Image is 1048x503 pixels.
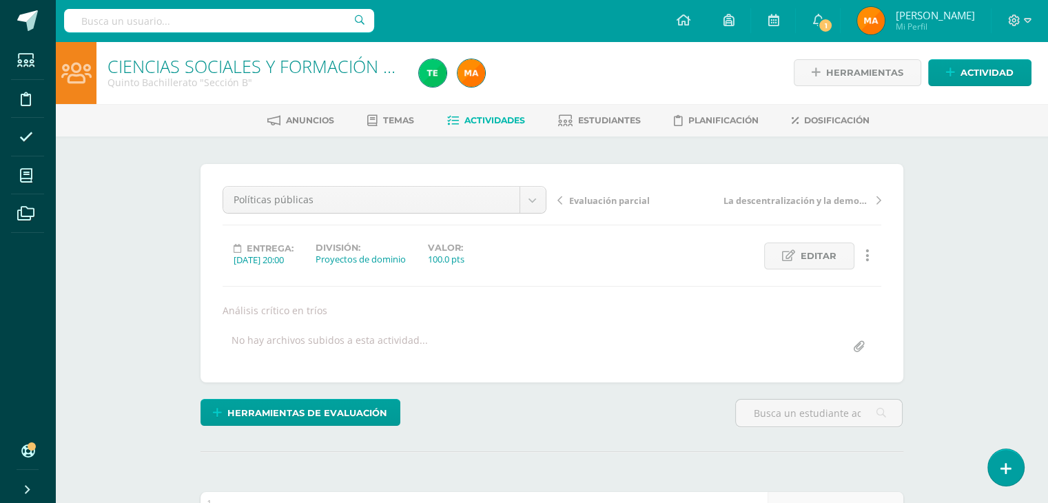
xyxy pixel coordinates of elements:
[64,9,374,32] input: Busca un usuario...
[267,110,334,132] a: Anuncios
[578,115,641,125] span: Estudiantes
[688,115,759,125] span: Planificación
[107,57,402,76] h1: CIENCIAS SOCIALES Y FORMACIÓN CIUDADANA 5
[736,400,902,427] input: Busca un estudiante aquí...
[801,243,836,269] span: Editar
[232,333,428,360] div: No hay archivos subidos a esta actividad...
[419,59,446,87] img: 3c85d5e85190064ea4a700d8bf0f77a9.png
[234,187,509,213] span: Políticas públicas
[286,115,334,125] span: Anuncios
[367,110,414,132] a: Temas
[447,110,525,132] a: Actividades
[464,115,525,125] span: Actividades
[201,399,400,426] a: Herramientas de evaluación
[826,60,903,85] span: Herramientas
[674,110,759,132] a: Planificación
[428,243,464,253] label: Valor:
[794,59,921,86] a: Herramientas
[792,110,870,132] a: Dosificación
[557,193,719,207] a: Evaluación parcial
[857,7,885,34] img: 5d98c8432932463505bd6846e15a9a15.png
[227,400,387,426] span: Herramientas de evaluación
[428,253,464,265] div: 100.0 pts
[107,76,402,89] div: Quinto Bachillerato 'Sección B'
[247,243,294,254] span: Entrega:
[458,59,485,87] img: 5d98c8432932463505bd6846e15a9a15.png
[316,243,406,253] label: División:
[223,187,546,213] a: Políticas públicas
[316,253,406,265] div: Proyectos de dominio
[804,115,870,125] span: Dosificación
[895,8,974,22] span: [PERSON_NAME]
[383,115,414,125] span: Temas
[895,21,974,32] span: Mi Perfil
[960,60,1014,85] span: Actividad
[558,110,641,132] a: Estudiantes
[569,194,650,207] span: Evaluación parcial
[723,194,870,207] span: La descentralización y la democracia
[107,54,493,78] a: CIENCIAS SOCIALES Y FORMACIÓN CIUDADANA 5
[928,59,1031,86] a: Actividad
[719,193,881,207] a: La descentralización y la democracia
[217,304,887,317] div: Análisis crítico en tríos
[234,254,294,266] div: [DATE] 20:00
[818,18,833,33] span: 1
